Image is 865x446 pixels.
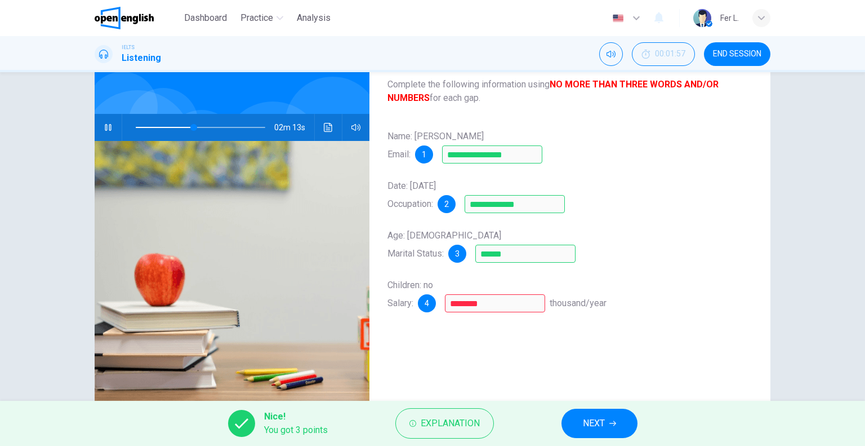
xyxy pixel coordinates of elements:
input: 24-36; 24 - 36; 24 to 36; [445,294,545,312]
span: 2 [444,200,449,208]
span: Complete the following information using for each gap. [387,78,752,105]
input: single [475,245,576,263]
span: Analysis [297,11,331,25]
b: NO MORE THAN THREE WORDS AND/OR NUMBERS [387,79,719,103]
button: Explanation [395,408,494,439]
span: 1 [422,151,426,158]
img: OpenEnglish logo [95,7,154,29]
button: NEXT [561,409,637,438]
span: Name: [PERSON_NAME] Email: [387,131,484,160]
span: Dashboard [184,11,227,25]
span: END SESSION [713,50,761,59]
span: 02m 13s [274,114,314,141]
span: Date: [DATE] Occupation: [387,180,436,209]
button: Click to see the audio transcription [319,114,337,141]
img: en [611,14,625,23]
span: 4 [425,299,429,307]
span: NEXT [583,416,605,431]
input: wglass@email.com [442,145,542,164]
span: Age: [DEMOGRAPHIC_DATA] Marital Status: [387,230,501,259]
button: Practice [236,8,288,28]
div: Hide [632,42,695,66]
span: Explanation [421,416,480,431]
div: Fer L. [720,11,739,25]
button: Analysis [292,8,335,28]
span: Children: no Salary: [387,280,433,308]
button: END SESSION [704,42,770,66]
button: 00:01:57 [632,42,695,66]
span: Nice! [264,410,328,423]
span: Practice [240,11,273,25]
span: 00:01:57 [655,50,685,59]
span: You got 3 points [264,423,328,437]
button: Dashboard [180,8,231,28]
a: OpenEnglish logo [95,7,180,29]
span: 3 [455,250,460,258]
h1: Listening [122,51,161,65]
img: Profile picture [693,9,711,27]
span: thousand/year [550,298,607,308]
img: Research [95,141,369,416]
div: Mute [599,42,623,66]
input: civil servant [465,195,565,213]
span: IELTS [122,43,135,51]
